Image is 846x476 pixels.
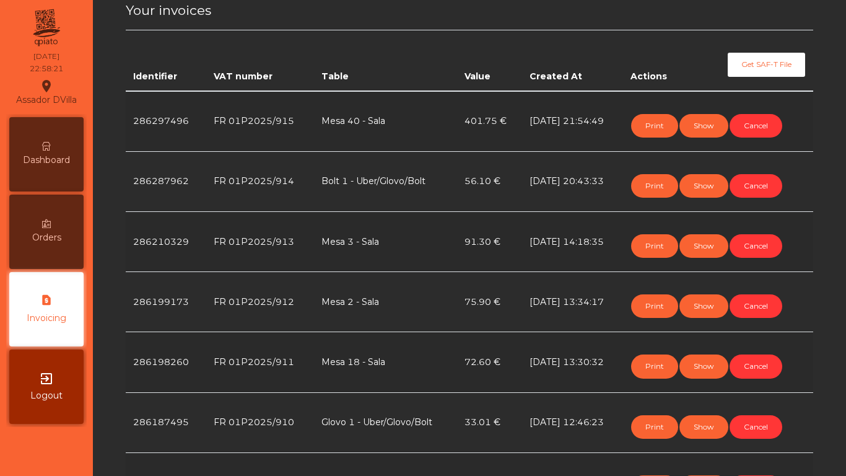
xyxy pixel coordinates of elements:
[522,272,624,332] td: [DATE] 13:34:17
[457,392,522,452] td: 33.01 €
[314,272,457,332] td: Mesa 2 - Sala
[679,294,728,318] button: Show
[30,63,63,74] div: 22:58:21
[126,151,206,211] td: 286287962
[522,332,624,392] td: [DATE] 13:30:32
[30,389,63,402] span: Logout
[126,30,206,91] th: Identifier
[206,151,315,211] td: FR 01P2025/914
[206,272,315,332] td: FR 01P2025/912
[31,6,61,50] img: qpiato
[23,154,70,167] span: Dashboard
[33,51,59,62] div: [DATE]
[126,272,206,332] td: 286199173
[631,234,678,258] button: Print
[457,212,522,272] td: 91.30 €
[522,212,624,272] td: [DATE] 14:18:35
[730,355,782,378] button: Cancel
[730,174,782,198] button: Cancel
[679,234,728,258] button: Show
[679,355,728,378] button: Show
[631,114,678,138] button: Print
[16,77,77,108] div: Assador DVilla
[457,151,522,211] td: 56.10 €
[32,231,61,244] span: Orders
[730,234,782,258] button: Cancel
[314,332,457,392] td: Mesa 18 - Sala
[623,30,691,91] th: Actions
[314,30,457,91] th: Table
[679,114,728,138] button: Show
[730,294,782,318] button: Cancel
[126,392,206,452] td: 286187495
[522,30,624,91] th: Created At
[39,79,54,94] i: location_on
[126,91,206,152] td: 286297496
[314,212,457,272] td: Mesa 3 - Sala
[631,415,678,439] button: Print
[126,332,206,392] td: 286198260
[728,53,805,76] button: Get SAF-T File
[206,332,315,392] td: FR 01P2025/911
[730,415,782,439] button: Cancel
[522,91,624,152] td: [DATE] 21:54:49
[126,212,206,272] td: 286210329
[679,415,728,439] button: Show
[522,151,624,211] td: [DATE] 20:43:33
[206,30,315,91] th: VAT number
[457,332,522,392] td: 72.60 €
[314,151,457,211] td: Bolt 1 - Uber/Glovo/Bolt
[206,392,315,452] td: FR 01P2025/910
[457,30,522,91] th: Value
[631,294,678,318] button: Print
[39,294,54,309] i: request_page
[457,272,522,332] td: 75.90 €
[314,392,457,452] td: Glovo 1 - Uber/Glovo/Bolt
[522,392,624,452] td: [DATE] 12:46:23
[206,212,315,272] td: FR 01P2025/913
[27,312,66,325] span: Invoicing
[457,91,522,152] td: 401.75 €
[126,1,813,20] h4: Your invoices
[206,91,315,152] td: FR 01P2025/915
[314,91,457,152] td: Mesa 40 - Sala
[631,355,678,378] button: Print
[39,371,54,386] i: exit_to_app
[730,114,782,138] button: Cancel
[631,174,678,198] button: Print
[679,174,728,198] button: Show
